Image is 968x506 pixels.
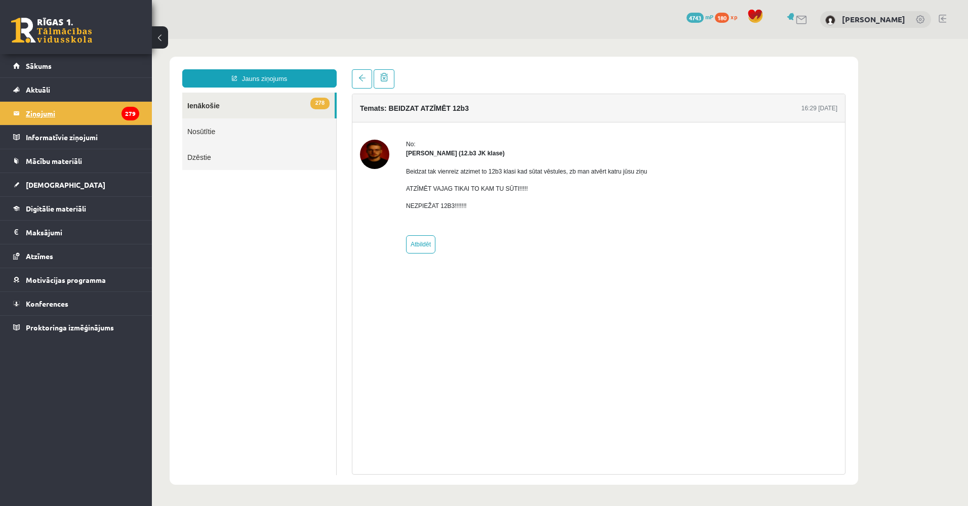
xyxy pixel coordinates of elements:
a: Informatīvie ziņojumi [13,125,139,149]
h4: Temats: BEIDZAT ATZĪMĒT 12b3 [208,65,317,73]
span: 4743 [687,13,704,23]
span: [DEMOGRAPHIC_DATA] [26,180,105,189]
p: Beidzat tak vienreiz atzimet to 12b3 klasi kad sūtat vēstules, zb man atvērt katru jūsu ziņu [254,128,495,137]
a: 180 xp [715,13,742,21]
img: Artūrs Valgers [208,101,237,130]
a: Nosūtītie [30,79,184,105]
span: Atzīmes [26,251,53,261]
legend: Informatīvie ziņojumi [26,125,139,149]
a: Proktoringa izmēģinājums [13,316,139,339]
span: 278 [158,59,178,70]
span: Sākums [26,61,52,70]
a: Mācību materiāli [13,149,139,173]
div: 16:29 [DATE] [650,65,685,74]
a: Sākums [13,54,139,77]
span: Digitālie materiāli [26,204,86,213]
a: Konferences [13,292,139,315]
legend: Ziņojumi [26,102,139,125]
legend: Maksājumi [26,221,139,244]
span: Aktuāli [26,85,50,94]
a: [PERSON_NAME] [842,14,905,24]
a: Rīgas 1. Tālmācības vidusskola [11,18,92,43]
img: Oskars Pokrovskis [825,15,835,25]
a: [DEMOGRAPHIC_DATA] [13,173,139,196]
span: mP [705,13,713,21]
a: Motivācijas programma [13,268,139,291]
strong: [PERSON_NAME] (12.b3 JK klase) [254,111,353,118]
span: xp [731,13,737,21]
i: 279 [122,107,139,120]
a: Ziņojumi279 [13,102,139,125]
a: Maksājumi [13,221,139,244]
div: No: [254,101,495,110]
span: Mācību materiāli [26,156,82,165]
a: Dzēstie [30,105,184,131]
a: Jauns ziņojums [30,30,185,49]
a: Aktuāli [13,78,139,101]
a: Digitālie materiāli [13,197,139,220]
a: 278Ienākošie [30,54,183,79]
span: Proktoringa izmēģinājums [26,323,114,332]
a: Atbildēt [254,196,284,215]
p: NEZPIEŽAT 12B3!!!!!!! [254,162,495,172]
span: 180 [715,13,729,23]
span: Konferences [26,299,68,308]
span: Motivācijas programma [26,275,106,284]
a: Atzīmes [13,244,139,268]
a: 4743 mP [687,13,713,21]
p: ATZĪMĒT VAJAG TIKAI TO KAM TU SŪTI!!!!! [254,145,495,154]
